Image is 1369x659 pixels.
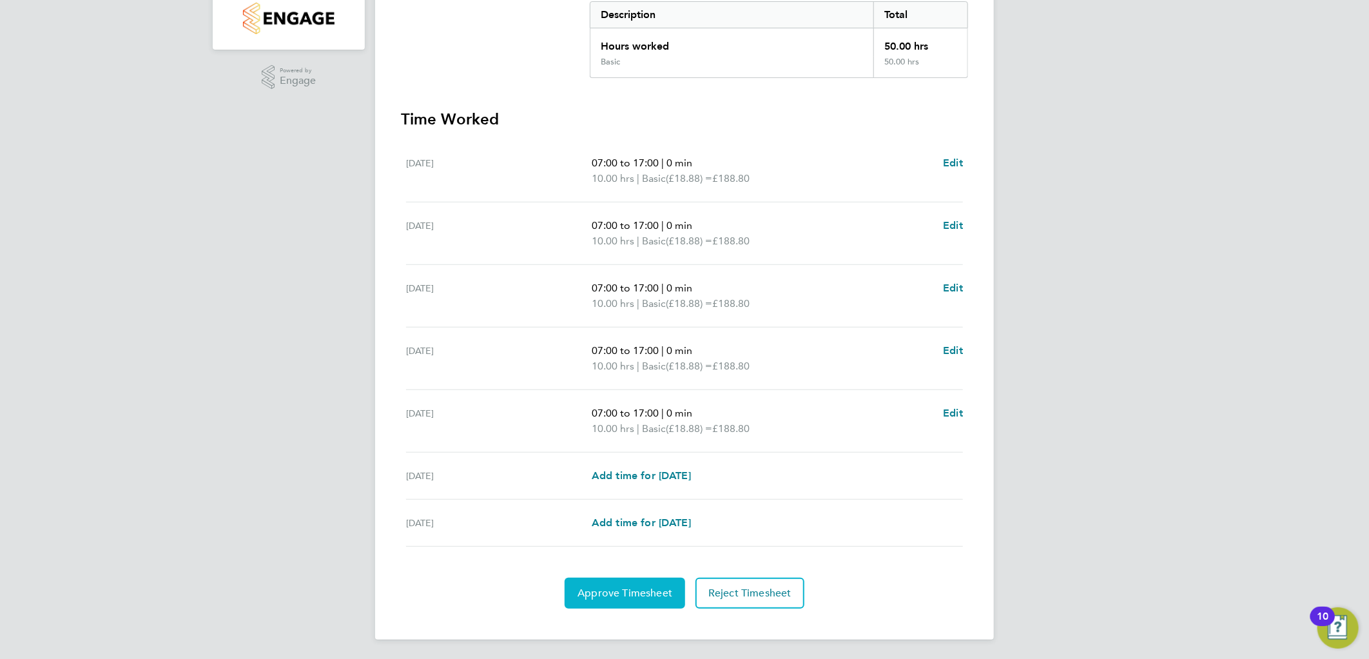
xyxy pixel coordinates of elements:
span: | [661,157,664,169]
span: Add time for [DATE] [592,469,691,482]
div: [DATE] [406,218,592,249]
div: [DATE] [406,155,592,186]
span: 10.00 hrs [592,297,634,310]
span: Basic [642,359,666,374]
span: 10.00 hrs [592,172,634,184]
span: 07:00 to 17:00 [592,407,659,419]
span: (£18.88) = [666,235,712,247]
span: 07:00 to 17:00 [592,157,659,169]
span: | [661,344,664,357]
div: Description [590,2,873,28]
div: [DATE] [406,468,592,484]
span: 10.00 hrs [592,235,634,247]
a: Edit [943,343,963,359]
span: 07:00 to 17:00 [592,344,659,357]
span: £188.80 [712,422,750,435]
span: | [661,407,664,419]
span: £188.80 [712,172,750,184]
span: Reject Timesheet [708,587,791,600]
span: £188.80 [712,297,750,310]
span: | [661,282,664,294]
span: (£18.88) = [666,360,712,372]
span: Edit [943,282,963,294]
span: | [637,422,639,435]
button: Approve Timesheet [565,578,685,609]
a: Powered byEngage [262,65,316,90]
span: Edit [943,407,963,419]
a: Go to home page [228,3,349,34]
button: Reject Timesheet [695,578,804,609]
div: 10 [1317,616,1328,633]
div: Basic [601,57,620,67]
span: 0 min [666,219,692,231]
span: £188.80 [712,360,750,372]
div: Total [873,2,967,28]
span: (£18.88) = [666,422,712,435]
span: (£18.88) = [666,297,712,310]
span: Add time for [DATE] [592,516,691,529]
button: Open Resource Center, 10 new notifications [1317,607,1359,649]
img: countryside-properties-logo-retina.png [243,3,334,34]
span: 10.00 hrs [592,422,634,435]
span: Engage [280,75,316,86]
span: | [637,360,639,372]
span: (£18.88) = [666,172,712,184]
span: 07:00 to 17:00 [592,219,659,231]
a: Edit [943,218,963,233]
span: Edit [943,219,963,231]
h3: Time Worked [401,109,968,130]
span: 07:00 to 17:00 [592,282,659,294]
div: [DATE] [406,406,592,437]
span: Basic [642,171,666,186]
span: | [637,172,639,184]
span: 0 min [666,344,692,357]
a: Add time for [DATE] [592,515,691,531]
span: Edit [943,344,963,357]
span: 0 min [666,407,692,419]
a: Edit [943,406,963,421]
div: 50.00 hrs [873,57,967,77]
span: Edit [943,157,963,169]
span: £188.80 [712,235,750,247]
span: Powered by [280,65,316,76]
div: [DATE] [406,515,592,531]
span: | [637,235,639,247]
div: [DATE] [406,280,592,311]
div: Hours worked [590,28,873,57]
span: 0 min [666,282,692,294]
span: | [637,297,639,310]
span: Basic [642,421,666,437]
span: | [661,219,664,231]
span: 0 min [666,157,692,169]
div: Summary [590,1,968,78]
span: Basic [642,296,666,311]
a: Edit [943,280,963,296]
a: Add time for [DATE] [592,468,691,484]
a: Edit [943,155,963,171]
span: Approve Timesheet [578,587,672,600]
div: [DATE] [406,343,592,374]
span: Basic [642,233,666,249]
span: 10.00 hrs [592,360,634,372]
div: 50.00 hrs [873,28,967,57]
